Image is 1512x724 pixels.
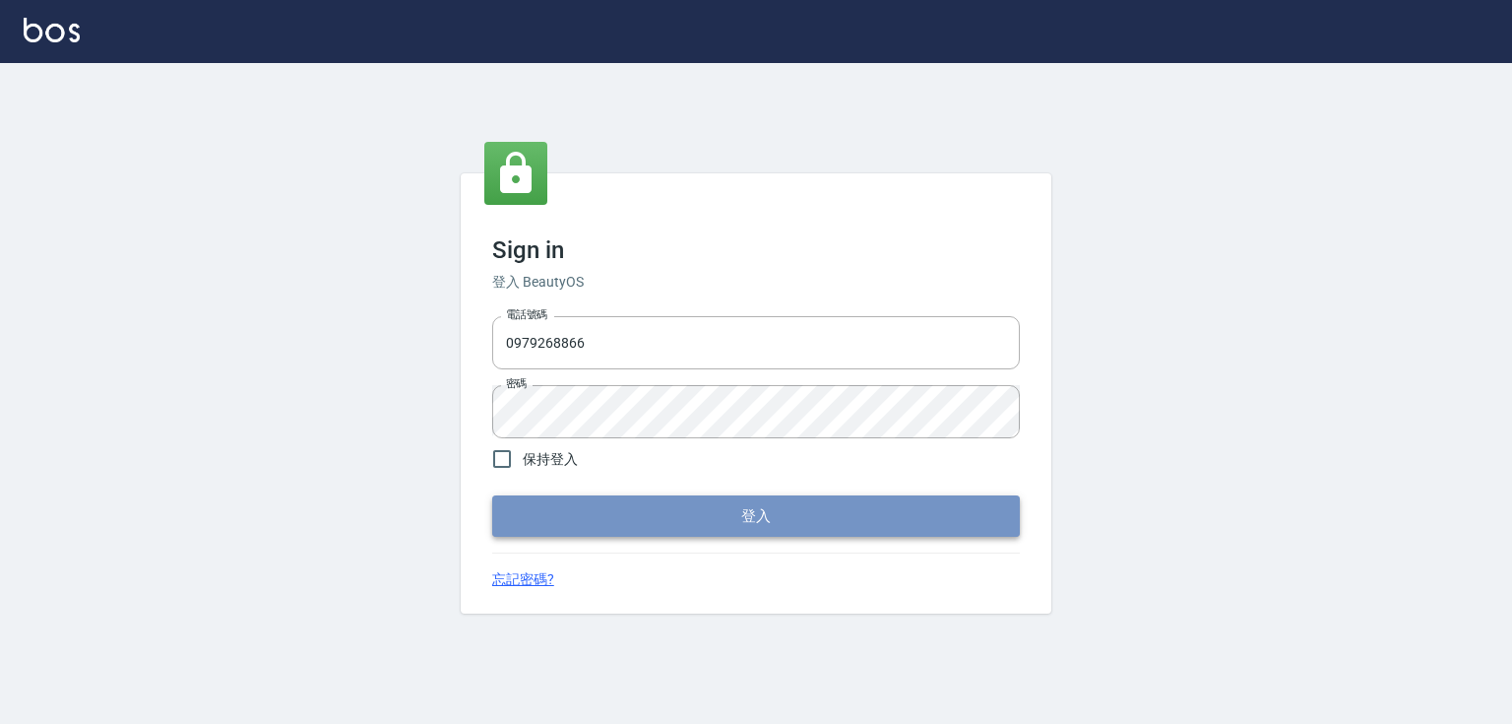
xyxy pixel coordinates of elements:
[492,569,554,590] a: 忘記密碼?
[492,272,1020,293] h6: 登入 BeautyOS
[492,236,1020,264] h3: Sign in
[492,495,1020,537] button: 登入
[24,18,80,42] img: Logo
[506,376,527,391] label: 密碼
[523,449,578,470] span: 保持登入
[506,307,547,322] label: 電話號碼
